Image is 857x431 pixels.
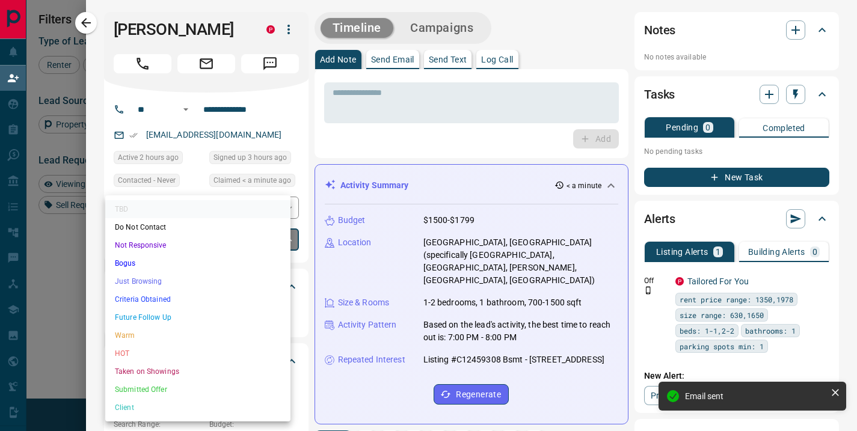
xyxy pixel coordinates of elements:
[105,326,290,344] li: Warm
[105,399,290,417] li: Client
[105,254,290,272] li: Bogus
[105,218,290,236] li: Do Not Contact
[105,236,290,254] li: Not Responsive
[105,290,290,308] li: Criteria Obtained
[105,381,290,399] li: Submitted Offer
[105,308,290,326] li: Future Follow Up
[105,272,290,290] li: Just Browsing
[105,362,290,381] li: Taken on Showings
[685,391,826,401] div: Email sent
[105,344,290,362] li: HOT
